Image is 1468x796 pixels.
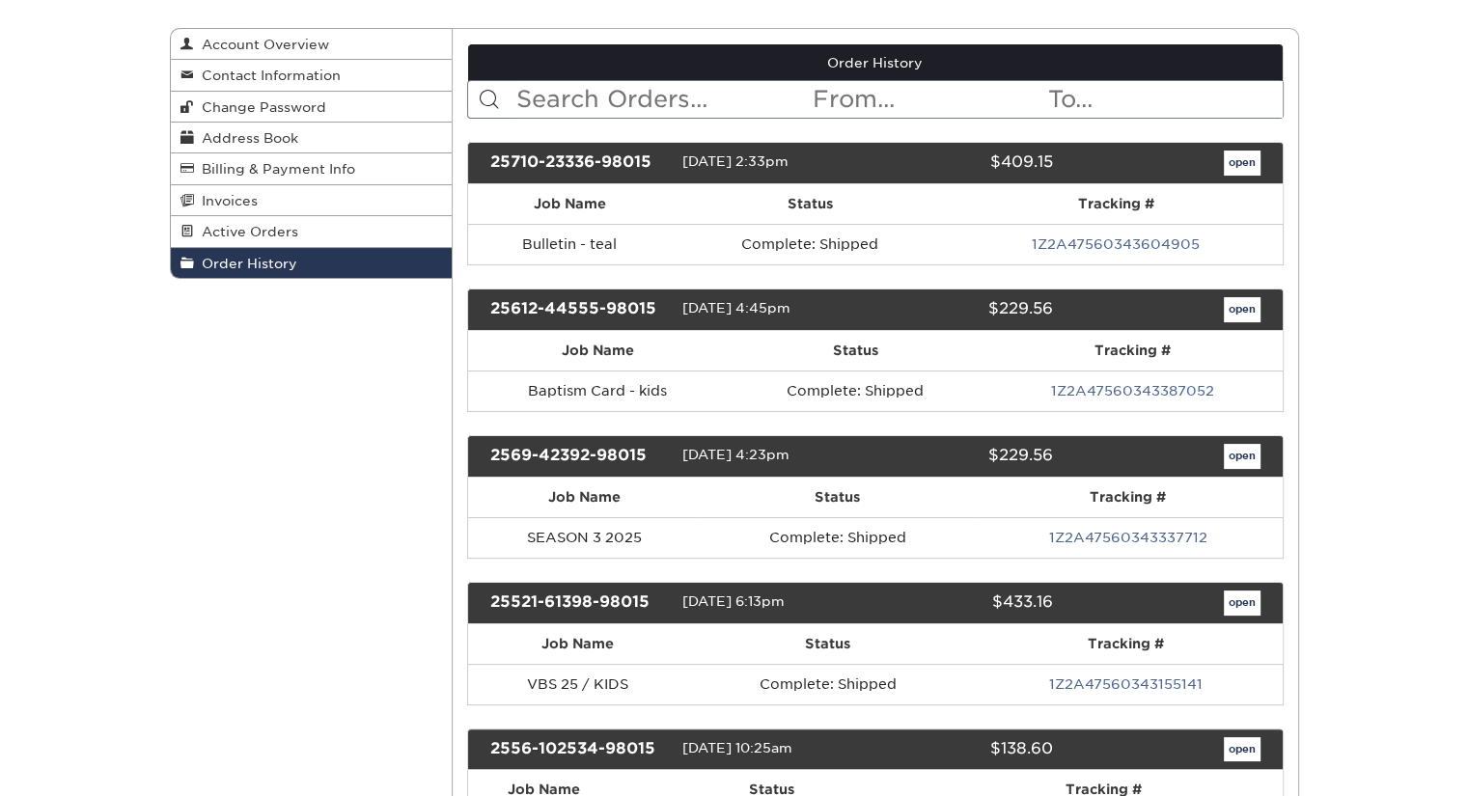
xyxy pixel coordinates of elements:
span: [DATE] 10:25am [682,740,792,755]
span: [DATE] 2:33pm [682,153,789,169]
a: open [1224,444,1260,469]
a: Change Password [171,92,453,123]
th: Status [728,331,983,371]
td: SEASON 3 2025 [468,517,702,558]
th: Tracking # [969,624,1282,664]
a: open [1224,590,1260,616]
div: 2556-102534-98015 [476,737,682,762]
div: $409.15 [861,151,1067,176]
a: Order History [171,248,453,278]
a: Invoices [171,185,453,216]
input: From... [811,81,1046,118]
div: $138.60 [861,737,1067,762]
th: Job Name [468,184,671,224]
span: [DATE] 6:13pm [682,593,785,609]
th: Tracking # [949,184,1282,224]
td: Complete: Shipped [728,371,983,411]
a: open [1224,297,1260,322]
th: Job Name [468,624,686,664]
a: 1Z2A47560343604905 [1032,236,1200,252]
a: Active Orders [171,216,453,247]
th: Tracking # [983,331,1283,371]
a: open [1224,737,1260,762]
th: Tracking # [973,478,1282,517]
td: Complete: Shipped [702,517,974,558]
input: Search Orders... [514,81,811,118]
th: Job Name [468,478,702,517]
td: VBS 25 / KIDS [468,664,686,704]
th: Job Name [468,331,728,371]
span: Invoices [194,193,258,208]
input: To... [1046,81,1282,118]
th: Status [702,478,974,517]
a: open [1224,151,1260,176]
a: Address Book [171,123,453,153]
span: Account Overview [194,37,329,52]
span: Order History [194,256,297,271]
a: Account Overview [171,29,453,60]
div: $433.16 [861,590,1067,616]
a: 1Z2A47560343155141 [1049,676,1203,692]
td: Complete: Shipped [671,224,949,264]
td: Complete: Shipped [686,664,969,704]
a: Contact Information [171,60,453,91]
a: 1Z2A47560343387052 [1051,383,1214,398]
span: [DATE] 4:23pm [682,447,789,462]
td: Baptism Card - kids [468,371,728,411]
div: $229.56 [861,297,1067,322]
span: Change Password [194,99,326,115]
a: 1Z2A47560343337712 [1048,530,1206,545]
span: [DATE] 4:45pm [682,300,790,316]
td: Bulletin - teal [468,224,671,264]
div: $229.56 [861,444,1067,469]
a: Order History [468,44,1283,81]
div: 25710-23336-98015 [476,151,682,176]
div: 2569-42392-98015 [476,444,682,469]
th: Status [671,184,949,224]
span: Billing & Payment Info [194,161,355,177]
div: 25521-61398-98015 [476,590,682,616]
a: Billing & Payment Info [171,153,453,184]
div: 25612-44555-98015 [476,297,682,322]
span: Contact Information [194,68,341,83]
th: Status [686,624,969,664]
span: Address Book [194,130,298,146]
span: Active Orders [194,224,298,239]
